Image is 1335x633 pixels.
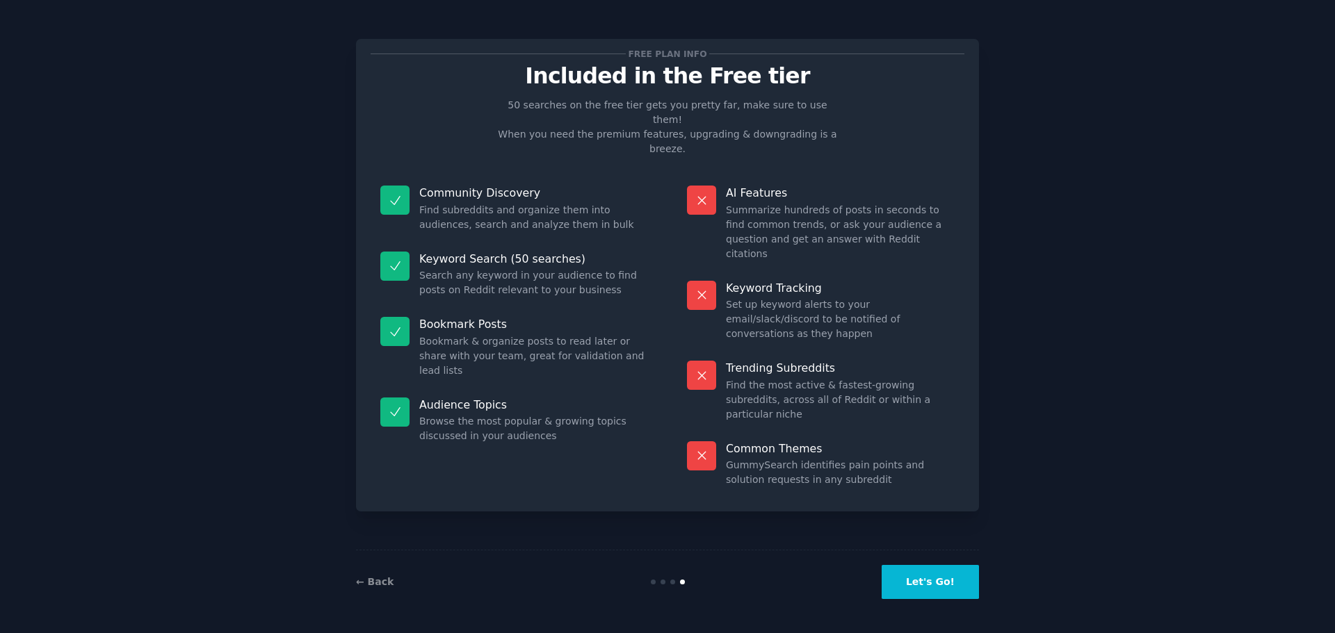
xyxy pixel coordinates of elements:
span: Free plan info [626,47,709,61]
dd: Find subreddits and organize them into audiences, search and analyze them in bulk [419,203,648,232]
p: Bookmark Posts [419,317,648,331]
dd: Find the most active & fastest-growing subreddits, across all of Reddit or within a particular niche [726,378,955,422]
p: Included in the Free tier [371,64,964,88]
dd: Summarize hundreds of posts in seconds to find common trends, or ask your audience a question and... [726,203,955,261]
p: Keyword Search (50 searches) [419,252,648,266]
dd: Bookmark & organize posts to read later or share with your team, great for validation and lead lists [419,334,648,378]
dd: GummySearch identifies pain points and solution requests in any subreddit [726,458,955,487]
dd: Set up keyword alerts to your email/slack/discord to be notified of conversations as they happen [726,297,955,341]
p: 50 searches on the free tier gets you pretty far, make sure to use them! When you need the premiu... [492,98,843,156]
p: Community Discovery [419,186,648,200]
p: Audience Topics [419,397,648,412]
dd: Browse the most popular & growing topics discussed in your audiences [419,414,648,443]
p: AI Features [726,186,955,200]
p: Keyword Tracking [726,281,955,295]
dd: Search any keyword in your audience to find posts on Reddit relevant to your business [419,268,648,297]
button: Let's Go! [882,565,979,599]
p: Common Themes [726,441,955,456]
p: Trending Subreddits [726,361,955,375]
a: ← Back [356,576,394,587]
